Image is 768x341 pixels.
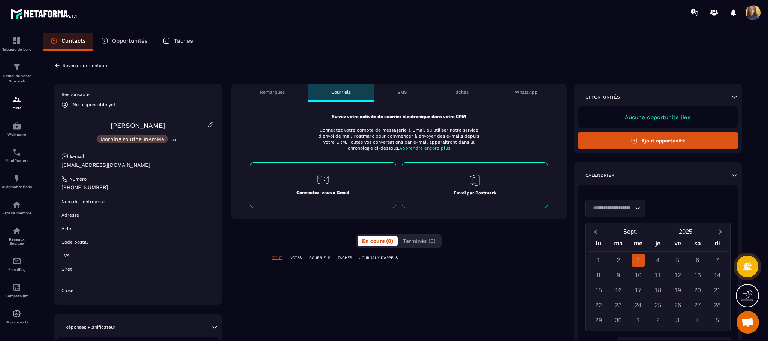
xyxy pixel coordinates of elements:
[309,255,330,260] p: COURRIELS
[454,89,469,95] p: Tâches
[358,236,398,246] button: En cours (0)
[2,31,32,57] a: formationformationTableau de bord
[403,238,436,244] span: Terminés (0)
[12,63,21,72] img: formation
[585,200,645,217] div: Search for option
[12,200,21,209] img: automations
[585,94,620,100] p: Opportunités
[589,238,728,327] div: Calendar wrapper
[112,37,148,44] p: Opportunités
[61,212,79,218] p: Adresse
[707,238,727,251] div: di
[592,269,605,282] div: 8
[612,254,625,267] div: 2
[290,255,302,260] p: NOTES
[2,159,32,163] p: Planificateur
[612,314,625,327] div: 30
[612,299,625,312] div: 23
[250,114,548,120] p: Suivez votre activité de courrier électronique dans votre CRM
[671,269,684,282] div: 12
[632,254,645,267] div: 3
[61,287,214,293] p: Close
[590,204,633,212] input: Search for option
[651,314,665,327] div: 2
[658,225,713,238] button: Open years overlay
[687,238,707,251] div: sa
[170,136,179,144] p: +1
[12,95,21,104] img: formation
[2,116,32,142] a: automationsautomationsWebinaire
[603,225,658,238] button: Open months overlay
[43,33,93,51] a: Contacts
[70,153,84,159] p: E-mail
[632,314,645,327] div: 1
[2,185,32,189] p: Automatisations
[592,284,605,297] div: 15
[2,294,32,298] p: Comptabilité
[711,314,724,327] div: 5
[2,211,32,215] p: Espace membre
[578,132,738,149] button: Ajout opportunité
[12,309,21,318] img: automations
[61,184,214,191] p: [PHONE_NUMBER]
[651,254,665,267] div: 4
[399,145,450,151] span: Apprendre encore plus
[359,255,398,260] p: JOURNAUX D'APPELS
[671,314,684,327] div: 3
[12,283,21,292] img: accountant
[632,269,645,282] div: 10
[628,238,648,251] div: me
[711,254,724,267] div: 7
[671,284,684,297] div: 19
[612,269,625,282] div: 9
[12,226,21,235] img: social-network
[397,89,407,95] p: SMS
[12,148,21,157] img: scheduler
[61,199,105,205] p: Nom de l'entreprise
[2,47,32,51] p: Tableau de bord
[174,37,193,44] p: Tâches
[338,255,352,260] p: TÂCHES
[100,136,164,142] p: Morning routine InAmMa
[691,314,704,327] div: 4
[61,37,86,44] p: Contacts
[592,254,605,267] div: 1
[691,284,704,297] div: 20
[12,257,21,266] img: email
[651,284,665,297] div: 18
[651,299,665,312] div: 25
[12,121,21,130] img: automations
[691,269,704,282] div: 13
[2,221,32,251] a: social-networksocial-networkRéseaux Sociaux
[2,57,32,90] a: formationformationTunnel de vente Site web
[713,227,727,237] button: Next month
[314,127,484,151] p: Connectez votre compte de messagerie à Gmail ou utiliser notre service d'envoi de mail Postmark p...
[2,277,32,304] a: accountantaccountantComptabilité
[671,254,684,267] div: 5
[691,299,704,312] div: 27
[592,299,605,312] div: 22
[585,172,614,178] p: Calendrier
[398,236,440,246] button: Terminés (0)
[589,254,728,327] div: Calendar days
[12,36,21,45] img: formation
[260,89,285,95] p: Remarques
[651,269,665,282] div: 11
[272,255,282,260] p: TOUT
[61,239,88,245] p: Code postal
[61,253,70,259] p: TVA
[454,190,496,196] p: Envoi par Postmark
[61,226,71,232] p: Ville
[2,268,32,272] p: E-mailing
[2,320,32,324] p: IA prospects
[515,89,538,95] p: WhatsApp
[668,238,688,251] div: ve
[12,174,21,183] img: automations
[69,176,87,182] p: Numéro
[671,299,684,312] div: 26
[2,237,32,245] p: Réseaux Sociaux
[691,254,704,267] div: 6
[2,73,32,84] p: Tunnel de vente Site web
[10,7,78,20] img: logo
[632,284,645,297] div: 17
